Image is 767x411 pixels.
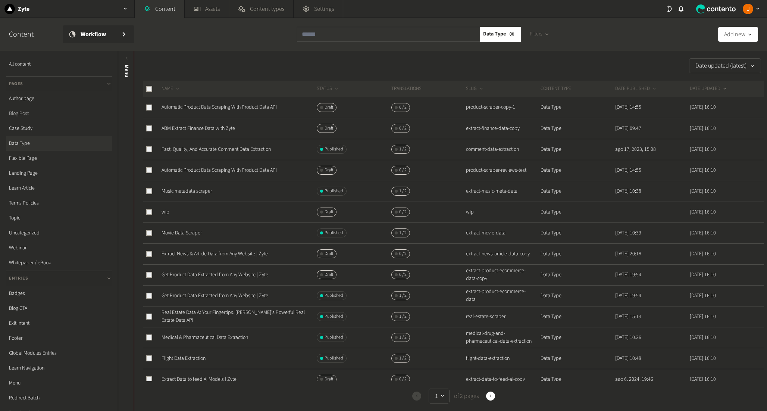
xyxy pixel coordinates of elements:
[162,146,271,153] a: Fast, Quality, And Accurate Comment Data Extraction
[6,106,112,121] a: Blog Post
[615,103,641,111] time: [DATE] 14:55
[615,146,656,153] time: ago 17, 2023, 15:08
[615,187,641,195] time: [DATE] 10:38
[63,25,134,43] a: Workflow
[4,4,15,14] img: Zyte
[466,181,540,202] td: extract-music-meta-data
[690,146,716,153] time: [DATE] 16:10
[524,27,555,42] button: Filters
[615,271,641,278] time: [DATE] 19:54
[123,65,131,77] span: Menu
[615,125,641,132] time: [DATE] 09:47
[690,313,716,320] time: [DATE] 16:10
[615,250,641,258] time: [DATE] 20:18
[540,306,615,327] td: Data Type
[399,104,407,111] span: 0 / 2
[9,275,28,282] span: Entries
[399,167,407,174] span: 0 / 2
[81,30,115,39] span: Workflow
[325,167,333,174] span: Draft
[162,103,277,111] a: Automatic Product Data Scraping With Product Data API
[399,334,407,341] span: 1 / 2
[314,4,334,13] span: Settings
[6,255,112,270] a: Whitepaper / eBook
[540,327,615,348] td: Data Type
[466,348,540,369] td: flight-data-extraction
[399,230,407,236] span: 1 / 2
[6,331,112,346] a: Footer
[615,313,641,320] time: [DATE] 15:13
[6,286,112,301] a: Badges
[689,58,761,73] button: Date updated (latest)
[162,334,248,341] a: Medical & Pharmaceutical Data Extraction
[690,125,716,132] time: [DATE] 16:10
[540,222,615,243] td: Data Type
[690,250,716,258] time: [DATE] 16:10
[540,118,615,139] td: Data Type
[466,306,540,327] td: real-estate-scraper
[6,346,112,361] a: Global Modules Entries
[162,208,169,216] a: wip
[429,389,450,404] button: 1
[162,125,235,132] a: ABM Extract Finance Data with Zyte
[6,151,112,166] a: Flexible Page
[325,271,333,278] span: Draft
[6,316,112,331] a: Exit Intent
[743,4,753,14] img: Josu Escalada
[466,202,540,222] td: wip
[325,334,343,341] span: Published
[615,166,641,174] time: [DATE] 14:55
[540,139,615,160] td: Data Type
[6,211,112,225] a: Topic
[540,264,615,285] td: Data Type
[18,4,29,13] h2: Zyte
[540,243,615,264] td: Data Type
[690,208,716,216] time: [DATE] 16:10
[615,292,641,299] time: [DATE] 19:54
[690,355,716,362] time: [DATE] 16:10
[399,146,407,153] span: 1 / 2
[6,181,112,196] a: Learn Article
[466,222,540,243] td: extract-movie-data
[6,390,112,405] a: Redirect Batch
[453,392,479,401] span: of 2 pages
[466,160,540,181] td: product-scraper-reviews-test
[540,97,615,118] td: Data Type
[540,81,615,97] th: CONTENT TYPE
[483,30,506,38] span: Data Type
[162,166,277,174] a: Automatic Product Data Scraping With Product Data API
[6,91,112,106] a: Author page
[6,376,112,390] a: Menu
[250,4,284,13] span: Content types
[162,292,268,299] a: Get Product Data Extracted from Any Website | Zyte
[325,355,343,362] span: Published
[530,30,542,38] span: Filters
[6,136,112,151] a: Data Type
[466,97,540,118] td: product-scraper-copy-1
[325,292,343,299] span: Published
[162,309,305,324] a: Real Estate Data At Your Fingertips: [PERSON_NAME]'s Powerful Real Estate Data API
[325,146,343,153] span: Published
[399,125,407,132] span: 0 / 2
[325,125,333,132] span: Draft
[615,376,653,383] time: ago 6, 2024, 19:46
[690,334,716,341] time: [DATE] 16:10
[690,103,716,111] time: [DATE] 16:10
[325,313,343,320] span: Published
[466,243,540,264] td: extract-news-article-data-copy
[399,250,407,257] span: 0 / 2
[325,376,333,383] span: Draft
[690,85,728,93] button: DATE UPDATED
[6,240,112,255] a: Webinar
[6,196,112,211] a: Terms Policies
[391,81,466,97] th: Translations
[399,271,407,278] span: 0 / 2
[162,250,268,258] a: Extract News & Article Data from Any Website | Zyte
[690,271,716,278] time: [DATE] 16:10
[690,292,716,299] time: [DATE] 16:10
[466,139,540,160] td: comment-data-extraction
[540,160,615,181] td: Data Type
[615,334,641,341] time: [DATE] 10:26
